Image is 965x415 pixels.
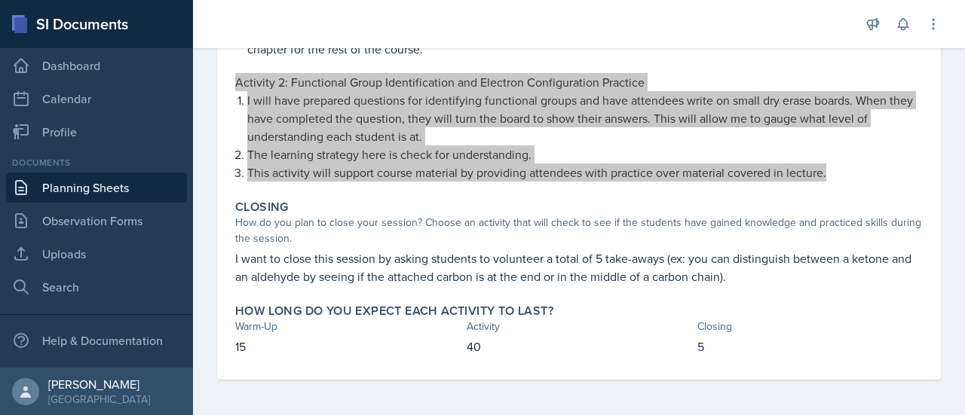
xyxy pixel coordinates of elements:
div: Warm-Up [235,319,461,334]
a: Observation Forms [6,206,187,236]
label: Closing [235,200,289,215]
div: [PERSON_NAME] [48,377,150,392]
div: Help & Documentation [6,325,187,355]
a: Planning Sheets [6,172,187,203]
p: I want to close this session by asking students to volunteer a total of 5 take-aways (ex: you can... [235,249,923,285]
a: Search [6,272,187,302]
a: Uploads [6,239,187,269]
div: Closing [697,319,923,334]
p: I will have prepared questions for identifying functional groups and have attendees write on smal... [247,91,923,145]
p: 40 [467,337,692,355]
p: Activity 2: Functional Group Identification and Electron Configuration Practice [235,73,923,91]
a: Dashboard [6,50,187,81]
div: Documents [6,156,187,169]
p: This activity will support course material by providing attendees with practice over material cov... [247,163,923,182]
p: The learning strategy here is check for understanding. [247,145,923,163]
p: 5 [697,337,923,355]
div: Activity [467,319,692,334]
a: Calendar [6,84,187,114]
a: Profile [6,117,187,147]
label: How long do you expect each activity to last? [235,304,553,319]
p: 15 [235,337,461,355]
div: [GEOGRAPHIC_DATA] [48,392,150,407]
div: How do you plan to close your session? Choose an activity that will check to see if the students ... [235,215,923,246]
